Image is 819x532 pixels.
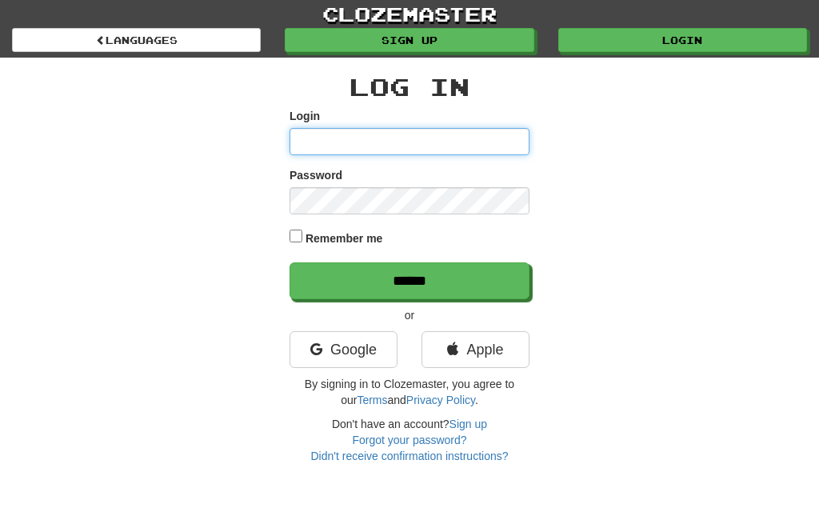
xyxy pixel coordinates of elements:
div: Don't have an account? [290,416,529,464]
p: or [290,307,529,323]
h2: Log In [290,74,529,100]
a: Sign up [285,28,533,52]
a: Login [558,28,807,52]
a: Didn't receive confirmation instructions? [310,450,508,462]
label: Login [290,108,320,124]
a: Forgot your password? [352,434,466,446]
a: Google [290,331,398,368]
a: Terms [357,394,387,406]
a: Privacy Policy [406,394,475,406]
a: Languages [12,28,261,52]
label: Remember me [306,230,383,246]
a: Sign up [449,418,487,430]
a: Apple [421,331,529,368]
p: By signing in to Clozemaster, you agree to our and . [290,376,529,408]
label: Password [290,167,342,183]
